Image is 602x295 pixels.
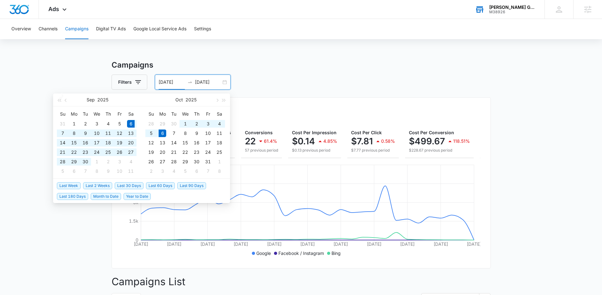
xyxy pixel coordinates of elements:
[68,166,80,176] td: 2025-10-06
[202,138,214,147] td: 2025-10-17
[59,120,66,128] div: 31
[82,129,89,137] div: 9
[245,130,273,135] span: Conversions
[179,147,191,157] td: 2025-10-22
[292,136,315,146] p: $0.14
[264,139,277,143] p: 61.4%
[168,166,179,176] td: 2025-11-04
[181,148,189,156] div: 22
[159,167,166,175] div: 3
[80,157,91,166] td: 2025-09-30
[125,129,137,138] td: 2025-09-13
[216,120,223,128] div: 4
[216,139,223,147] div: 18
[159,148,166,156] div: 20
[409,136,445,146] p: $499.67
[102,157,114,166] td: 2025-10-02
[96,19,126,39] button: Digital TV Ads
[80,147,91,157] td: 2025-09-23
[125,166,137,176] td: 2025-10-11
[68,119,80,129] td: 2025-09-01
[59,148,66,156] div: 21
[214,109,225,119] th: Sa
[82,139,89,147] div: 16
[93,167,100,175] div: 8
[204,120,212,128] div: 3
[147,158,155,166] div: 26
[467,241,481,247] tspan: [DATE]
[191,109,202,119] th: Th
[214,129,225,138] td: 2025-10-11
[433,241,448,247] tspan: [DATE]
[116,120,123,128] div: 5
[57,166,68,176] td: 2025-10-05
[147,120,155,128] div: 28
[91,147,102,157] td: 2025-09-24
[351,130,382,135] span: Cost Per Click
[83,182,112,189] span: Last 2 Weeks
[68,129,80,138] td: 2025-09-08
[125,109,137,119] th: Sa
[170,120,178,128] div: 30
[204,158,212,166] div: 31
[70,158,78,166] div: 29
[179,119,191,129] td: 2025-10-01
[331,250,341,256] p: Bing
[159,158,166,166] div: 27
[68,138,80,147] td: 2025-09-15
[59,158,66,166] div: 28
[125,157,137,166] td: 2025-10-04
[129,218,138,224] tspan: 1.5k
[145,138,157,147] td: 2025-10-12
[57,138,68,147] td: 2025-09-14
[70,120,78,128] div: 1
[104,129,112,137] div: 11
[80,138,91,147] td: 2025-09-16
[168,129,179,138] td: 2025-10-07
[177,182,206,189] span: Last 90 Days
[125,138,137,147] td: 2025-09-20
[70,129,78,137] div: 8
[489,10,535,14] div: account id
[112,75,147,90] button: Filters
[134,241,148,247] tspan: [DATE]
[115,182,143,189] span: Last 30 Days
[351,147,395,153] p: $7.77 previous period
[159,139,166,147] div: 13
[70,148,78,156] div: 22
[97,93,108,106] button: 2025
[170,139,178,147] div: 14
[114,166,125,176] td: 2025-10-10
[124,193,151,200] span: Year to Date
[59,139,66,147] div: 14
[102,147,114,157] td: 2025-09-25
[80,129,91,138] td: 2025-09-09
[204,139,212,147] div: 17
[91,119,102,129] td: 2025-09-03
[216,148,223,156] div: 25
[170,167,178,175] div: 4
[133,19,186,39] button: Google Local Service Ads
[114,147,125,157] td: 2025-09-26
[80,166,91,176] td: 2025-10-07
[57,109,68,119] th: Su
[367,241,381,247] tspan: [DATE]
[65,19,88,39] button: Campaigns
[114,119,125,129] td: 2025-09-05
[68,147,80,157] td: 2025-09-22
[91,157,102,166] td: 2025-10-01
[202,157,214,166] td: 2025-10-31
[170,129,178,137] div: 7
[179,166,191,176] td: 2025-11-05
[202,129,214,138] td: 2025-10-10
[48,6,59,12] span: Ads
[157,157,168,166] td: 2025-10-27
[168,157,179,166] td: 2025-10-28
[168,119,179,129] td: 2025-09-30
[168,147,179,157] td: 2025-10-21
[70,139,78,147] div: 15
[453,139,470,143] p: 118.51%
[167,241,181,247] tspan: [DATE]
[82,158,89,166] div: 30
[147,139,155,147] div: 12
